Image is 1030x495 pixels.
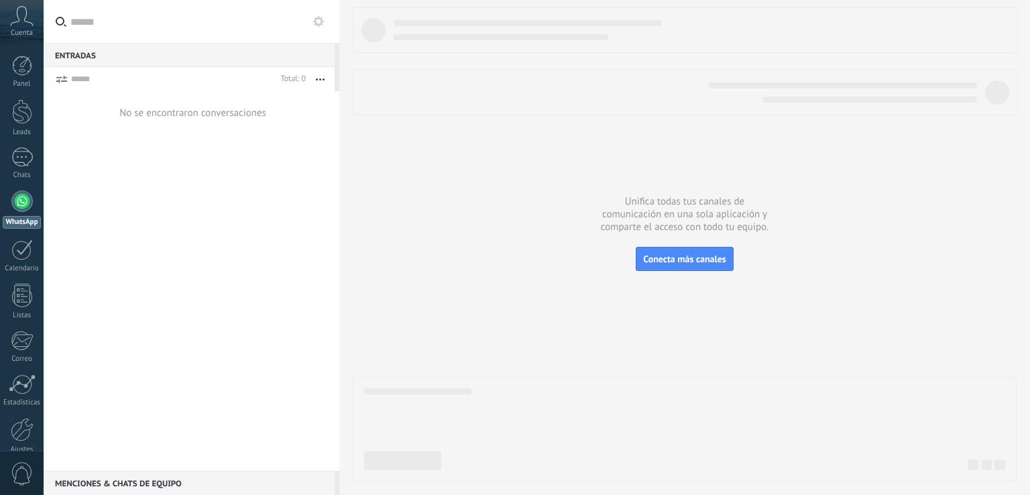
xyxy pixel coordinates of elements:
div: Ajustes [3,445,42,454]
div: Leads [3,128,42,137]
div: Menciones & Chats de equipo [44,471,335,495]
div: Panel [3,80,42,89]
div: Chats [3,171,42,180]
div: Entradas [44,43,335,67]
div: WhatsApp [3,216,41,229]
div: No se encontraron conversaciones [119,107,266,119]
div: Estadísticas [3,398,42,407]
div: Calendario [3,264,42,273]
span: Cuenta [11,29,33,38]
div: Correo [3,355,42,364]
button: Conecta más canales [636,247,733,271]
div: Total: 0 [276,72,306,86]
span: Conecta más canales [643,253,726,265]
div: Listas [3,311,42,320]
